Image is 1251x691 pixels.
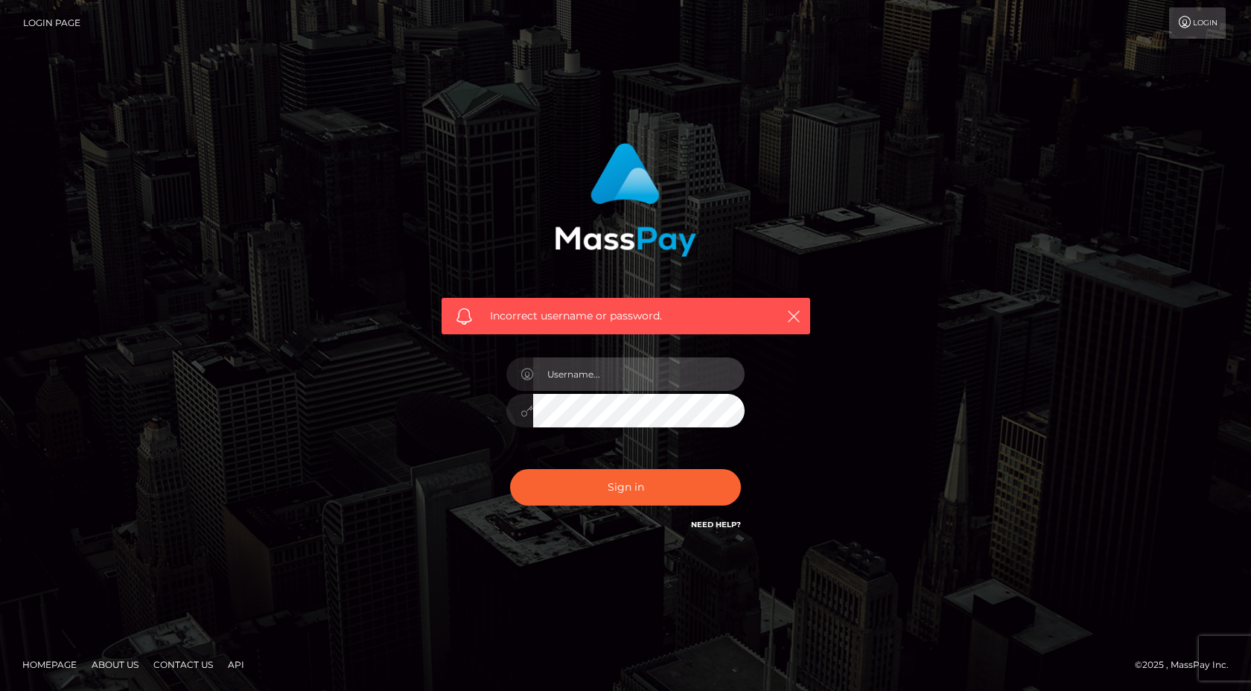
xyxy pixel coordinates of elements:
[510,469,741,506] button: Sign in
[490,308,762,324] span: Incorrect username or password.
[691,520,741,529] a: Need Help?
[533,357,745,391] input: Username...
[1169,7,1226,39] a: Login
[1135,657,1240,673] div: © 2025 , MassPay Inc.
[222,653,250,676] a: API
[147,653,219,676] a: Contact Us
[555,143,696,257] img: MassPay Login
[23,7,80,39] a: Login Page
[16,653,83,676] a: Homepage
[86,653,144,676] a: About Us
